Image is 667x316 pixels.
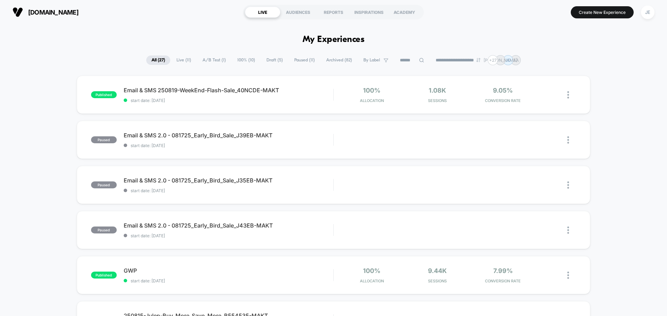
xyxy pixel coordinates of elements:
[363,87,380,94] span: 100%
[567,227,569,234] img: close
[567,91,569,99] img: close
[10,7,81,18] button: [DOMAIN_NAME]
[197,55,231,65] span: A/B Test ( 1 )
[567,136,569,144] img: close
[641,6,654,19] div: JE
[13,7,23,17] img: Visually logo
[91,91,117,98] span: published
[387,7,422,18] div: ACADEMY
[472,279,534,283] span: CONVERSION RATE
[124,143,333,148] span: start date: [DATE]
[91,272,117,279] span: published
[316,7,351,18] div: REPORTS
[493,87,513,94] span: 9.05%
[488,55,498,65] div: + 27
[124,233,333,238] span: start date: [DATE]
[406,279,469,283] span: Sessions
[261,55,288,65] span: Draft ( 5 )
[124,267,333,274] span: GWP
[351,7,387,18] div: INSPIRATIONS
[91,136,117,143] span: paused
[567,181,569,189] img: close
[280,7,316,18] div: AUDIENCES
[232,55,260,65] span: 100% ( 10 )
[303,35,365,45] h1: My Experiences
[321,55,357,65] span: Archived ( 82 )
[124,188,333,193] span: start date: [DATE]
[360,98,384,103] span: Allocation
[146,55,170,65] span: All ( 27 )
[484,58,517,63] p: [PERSON_NAME]
[639,5,657,19] button: JE
[289,55,320,65] span: Paused ( 11 )
[91,181,117,188] span: paused
[28,9,79,16] span: [DOMAIN_NAME]
[363,58,380,63] span: By Label
[124,278,333,283] span: start date: [DATE]
[476,58,480,62] img: end
[124,98,333,103] span: start date: [DATE]
[493,267,513,274] span: 7.99%
[124,87,333,94] span: Email & SMS 250819-WeekEnd-Flash-Sale_40NCDE-MAKT
[429,87,446,94] span: 1.08k
[406,98,469,103] span: Sessions
[472,98,534,103] span: CONVERSION RATE
[124,222,333,229] span: Email & SMS 2.0 - 081725_Early_Bird_Sale_J43EB-MAKT
[245,7,280,18] div: LIVE
[360,279,384,283] span: Allocation
[567,272,569,279] img: close
[363,267,380,274] span: 100%
[171,55,196,65] span: Live ( 11 )
[91,227,117,233] span: paused
[571,6,634,18] button: Create New Experience
[124,177,333,184] span: Email & SMS 2.0 - 081725_Early_Bird_Sale_J35EB-MAKT
[124,132,333,139] span: Email & SMS 2.0 - 081725_Early_Bird_Sale_J39EB-MAKT
[428,267,447,274] span: 9.44k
